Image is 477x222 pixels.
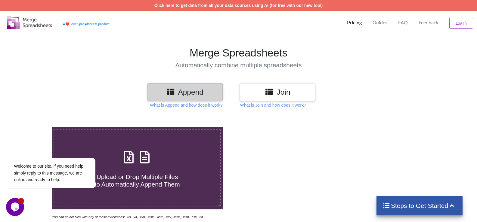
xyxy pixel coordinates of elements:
[152,88,218,96] h3: Append
[154,3,323,8] a: Click here to get data from all your data sources using AI (for free with our new tool)
[449,18,473,29] button: Log In
[65,22,70,26] span: heart
[150,102,222,108] p: What is Append and how does it work?
[240,102,306,108] p: What is Join and how does it work?
[383,202,457,209] h4: Steps to Get Started
[6,198,25,216] iframe: chat widget
[347,20,362,26] p: Pricing
[373,20,387,26] p: Guides
[63,22,110,26] a: AheartLove Spreadsheets product
[52,215,203,219] i: You can select files with any of these extensions: .xls, .xlt, .xlm, .xlsx, .xlsm, .xltx, .xltm, ...
[398,20,408,26] p: FAQ
[6,104,114,195] iframe: chat widget
[419,20,438,25] span: Feedback
[7,16,52,29] img: Logo.png
[244,88,311,96] h3: Join
[94,173,180,188] span: Upload or Drop Multiple Files to Automatically Append Them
